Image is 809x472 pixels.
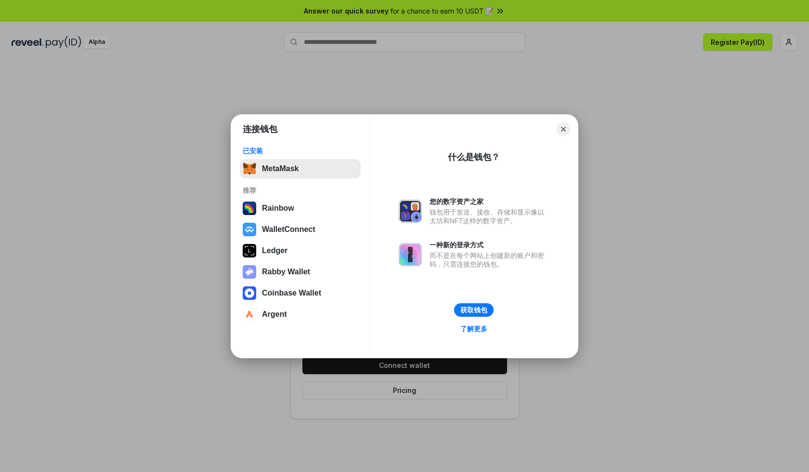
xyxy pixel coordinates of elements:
[240,220,361,239] button: WalletConnect
[243,286,256,300] img: svg+xml,%3Csvg%20width%3D%2228%22%20height%3D%2228%22%20viewBox%3D%220%200%2028%2028%22%20fill%3D...
[243,265,256,279] img: svg+xml,%3Csvg%20xmlns%3D%22http%3A%2F%2Fwww.w3.org%2F2000%2Fsvg%22%20fill%3D%22none%22%20viewBox...
[243,186,358,195] div: 推荐
[430,251,549,269] div: 而不是在每个网站上创建新的账户和密码，只需连接您的钱包。
[460,306,487,314] div: 获取钱包
[243,223,256,236] img: svg+xml,%3Csvg%20width%3D%2228%22%20height%3D%2228%22%20viewBox%3D%220%200%2028%2028%22%20fill%3D...
[399,243,422,266] img: svg+xml,%3Csvg%20xmlns%3D%22http%3A%2F%2Fwww.w3.org%2F2000%2Fsvg%22%20fill%3D%22none%22%20viewBox...
[262,268,310,276] div: Rabby Wallet
[399,200,422,223] img: svg+xml,%3Csvg%20xmlns%3D%22http%3A%2F%2Fwww.w3.org%2F2000%2Fsvg%22%20fill%3D%22none%22%20viewBox...
[430,241,549,249] div: 一种新的登录方式
[240,241,361,260] button: Ledger
[460,324,487,333] div: 了解更多
[262,246,287,255] div: Ledger
[243,147,358,155] div: 已安装
[262,225,315,234] div: WalletConnect
[557,122,570,136] button: Close
[240,283,361,303] button: Coinbase Wallet
[455,323,493,335] a: 了解更多
[454,303,494,317] button: 获取钱包
[240,305,361,324] button: Argent
[262,204,294,213] div: Rainbow
[243,244,256,257] img: svg+xml,%3Csvg%20xmlns%3D%22http%3A%2F%2Fwww.w3.org%2F2000%2Fsvg%22%20width%3D%2228%22%20height%3...
[243,123,277,135] h1: 连接钱包
[448,151,500,163] div: 什么是钱包？
[243,202,256,215] img: svg+xml,%3Csvg%20width%3D%22120%22%20height%3D%22120%22%20viewBox%3D%220%200%20120%20120%22%20fil...
[262,164,299,173] div: MetaMask
[240,262,361,282] button: Rabby Wallet
[243,162,256,175] img: svg+xml,%3Csvg%20fill%3D%22none%22%20height%3D%2233%22%20viewBox%3D%220%200%2035%2033%22%20width%...
[240,159,361,178] button: MetaMask
[430,208,549,225] div: 钱包用于发送、接收、存储和显示像以太坊和NFT这样的数字资产。
[243,308,256,321] img: svg+xml,%3Csvg%20width%3D%2228%22%20height%3D%2228%22%20viewBox%3D%220%200%2028%2028%22%20fill%3D...
[240,199,361,218] button: Rainbow
[262,289,321,297] div: Coinbase Wallet
[262,310,287,319] div: Argent
[430,197,549,206] div: 您的数字资产之家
